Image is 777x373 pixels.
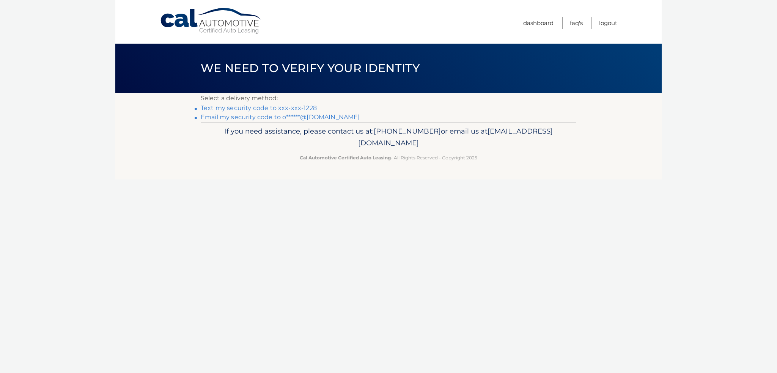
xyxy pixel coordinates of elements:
a: Dashboard [523,17,554,29]
a: Email my security code to o******@[DOMAIN_NAME] [201,113,360,121]
a: Cal Automotive [160,8,262,35]
a: Logout [599,17,617,29]
a: Text my security code to xxx-xxx-1228 [201,104,317,112]
a: FAQ's [570,17,583,29]
span: We need to verify your identity [201,61,420,75]
span: [PHONE_NUMBER] [374,127,441,135]
p: - All Rights Reserved - Copyright 2025 [206,154,571,162]
strong: Cal Automotive Certified Auto Leasing [300,155,391,161]
p: Select a delivery method: [201,93,576,104]
p: If you need assistance, please contact us at: or email us at [206,125,571,150]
